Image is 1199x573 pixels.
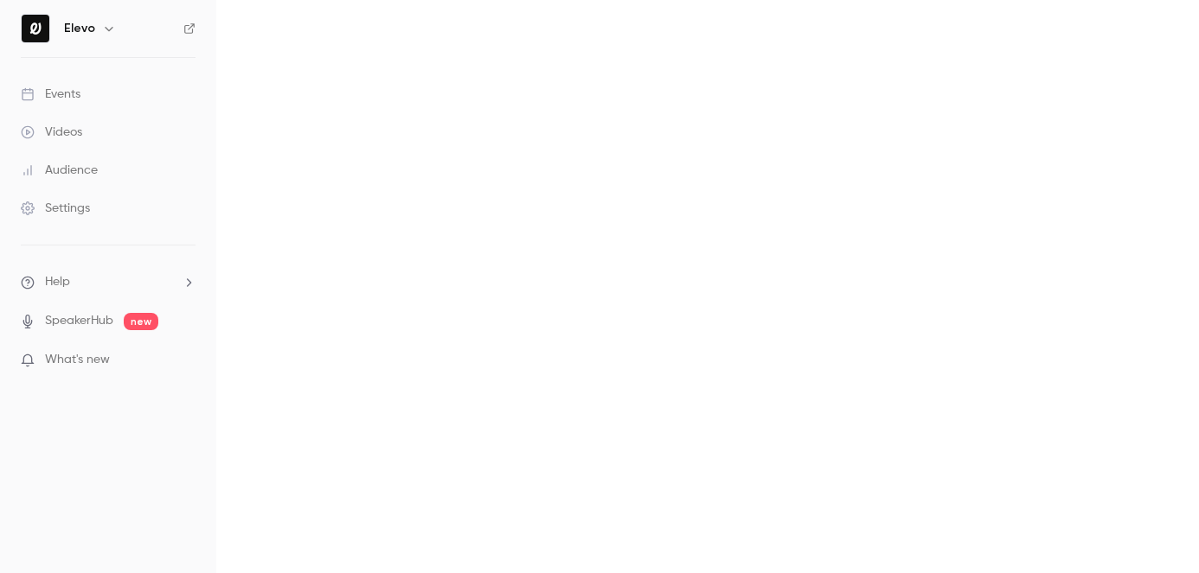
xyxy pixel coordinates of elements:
[21,162,98,179] div: Audience
[45,312,113,330] a: SpeakerHub
[21,273,196,291] li: help-dropdown-opener
[22,15,49,42] img: Elevo
[21,200,90,217] div: Settings
[64,20,95,37] h6: Elevo
[45,351,110,369] span: What's new
[124,313,158,330] span: new
[45,273,70,291] span: Help
[21,86,80,103] div: Events
[21,124,82,141] div: Videos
